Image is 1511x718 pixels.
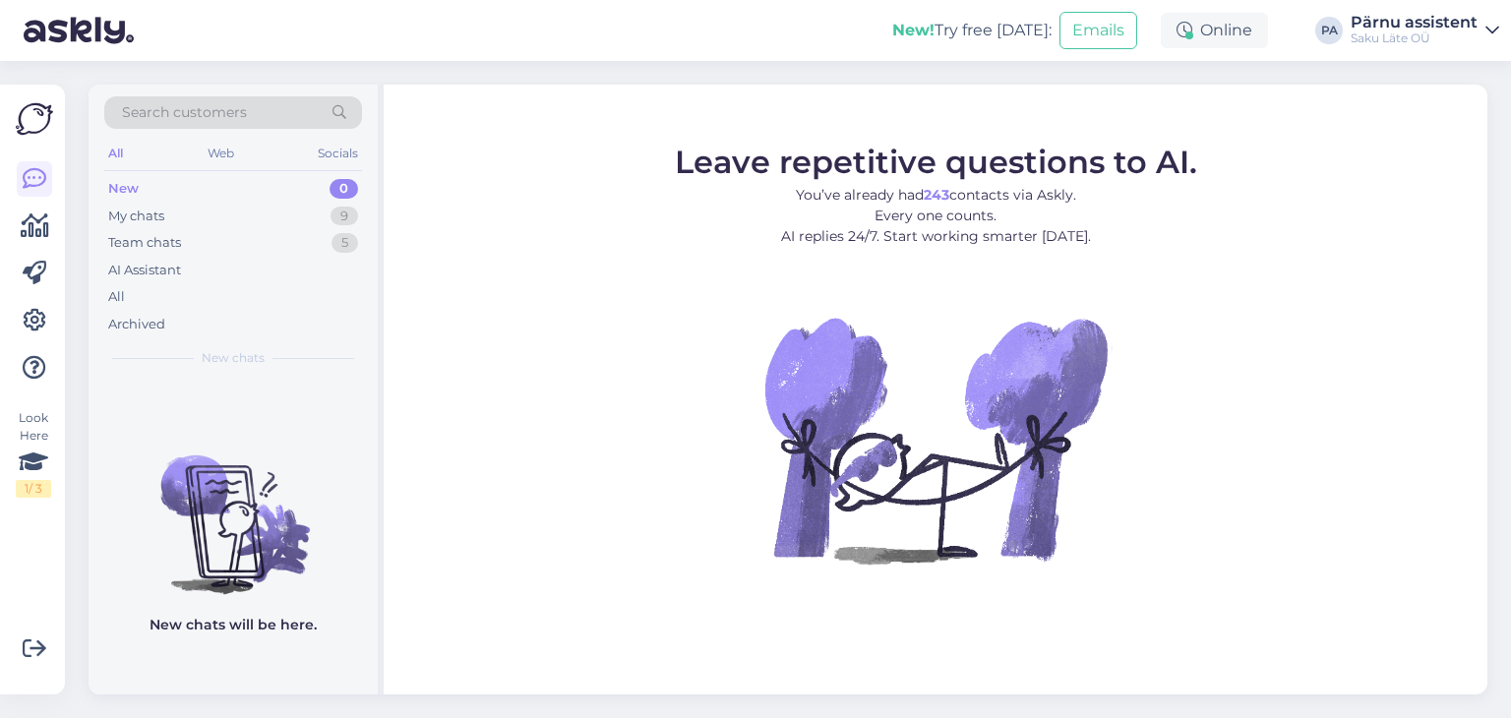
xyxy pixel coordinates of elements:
[1351,15,1499,46] a: Pärnu assistentSaku Läte OÜ
[104,141,127,166] div: All
[892,21,935,39] b: New!
[150,615,317,635] p: New chats will be here.
[331,207,358,226] div: 9
[330,179,358,199] div: 0
[204,141,238,166] div: Web
[16,480,51,498] div: 1 / 3
[108,261,181,280] div: AI Assistant
[1161,13,1268,48] div: Online
[1315,17,1343,44] div: PA
[758,263,1113,617] img: No Chat active
[332,233,358,253] div: 5
[108,287,125,307] div: All
[924,186,949,204] b: 243
[108,179,139,199] div: New
[1059,12,1137,49] button: Emails
[89,420,378,597] img: No chats
[202,349,265,367] span: New chats
[16,409,51,498] div: Look Here
[108,315,165,334] div: Archived
[675,143,1197,181] span: Leave repetitive questions to AI.
[892,19,1052,42] div: Try free [DATE]:
[122,102,247,123] span: Search customers
[1351,15,1478,30] div: Pärnu assistent
[675,185,1197,247] p: You’ve already had contacts via Askly. Every one counts. AI replies 24/7. Start working smarter [...
[108,207,164,226] div: My chats
[16,100,53,138] img: Askly Logo
[108,233,181,253] div: Team chats
[1351,30,1478,46] div: Saku Läte OÜ
[314,141,362,166] div: Socials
